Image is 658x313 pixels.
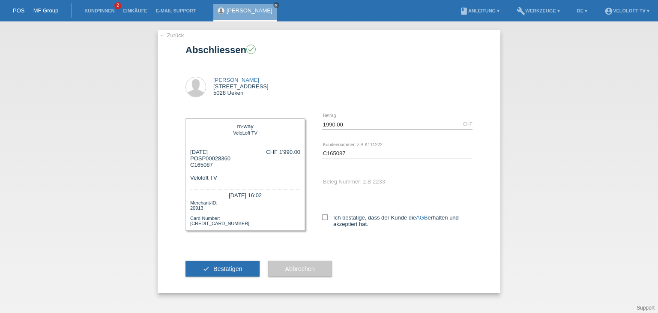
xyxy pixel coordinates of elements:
a: ← Zurück [160,32,184,39]
label: Ich bestätige, dass der Kunde die erhalten und akzeptiert hat. [322,214,473,227]
button: check Bestätigen [185,261,260,277]
a: [PERSON_NAME] [227,7,272,14]
a: [PERSON_NAME] [213,77,259,83]
i: check [247,45,255,53]
a: Support [637,305,655,311]
a: DE ▾ [573,8,592,13]
a: close [273,2,279,8]
a: buildWerkzeuge ▾ [512,8,564,13]
button: Abbrechen [268,261,332,277]
a: E-Mail Support [152,8,200,13]
i: account_circle [604,7,613,15]
a: Einkäufe [119,8,151,13]
span: Abbrechen [285,265,315,272]
div: [STREET_ADDRESS] 5028 Ueken [213,77,269,96]
a: bookAnleitung ▾ [455,8,504,13]
div: Merchant-ID: 20913 Card-Number: [CREDIT_CARD_NUMBER] [190,199,300,226]
div: VeloLoft TV [192,129,298,135]
a: POS — MF Group [13,7,58,14]
h1: Abschliessen [185,45,473,55]
a: account_circleVeloLoft TV ▾ [600,8,654,13]
a: Kund*innen [80,8,119,13]
div: [DATE] POSP00028360 Veloloft TV [190,149,230,181]
div: CHF 1'990.00 [266,149,300,155]
span: C165087 [190,162,213,168]
div: CHF [463,121,473,126]
i: book [460,7,468,15]
span: Bestätigen [213,265,242,272]
a: AGB [416,214,428,221]
div: m-way [192,123,298,129]
div: [DATE] 16:02 [190,190,300,199]
i: close [274,3,278,7]
i: build [517,7,525,15]
span: 2 [114,2,121,9]
i: check [203,265,209,272]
